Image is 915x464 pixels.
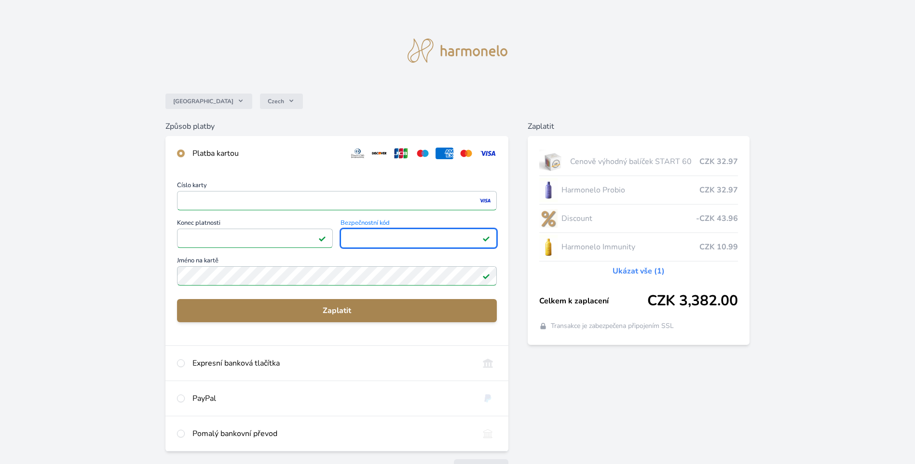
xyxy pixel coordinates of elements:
[177,182,497,191] span: Číslo karty
[436,148,453,159] img: amex.svg
[173,97,233,105] span: [GEOGRAPHIC_DATA]
[392,148,410,159] img: jcb.svg
[268,97,284,105] span: Czech
[181,232,328,245] iframe: Iframe pro datum vypršení platnosti
[478,196,492,205] img: visa
[457,148,475,159] img: mc.svg
[177,258,497,266] span: Jméno na kartě
[613,265,665,277] a: Ukázat vše (1)
[165,94,252,109] button: [GEOGRAPHIC_DATA]
[699,241,738,253] span: CZK 10.99
[192,428,471,439] div: Pomalý bankovní převod
[482,272,490,280] img: Platné pole
[561,241,700,253] span: Harmonelo Immunity
[539,206,558,231] img: discount-lo.png
[414,148,432,159] img: maestro.svg
[570,156,699,167] span: Cenově výhodný balíček START 60
[479,148,497,159] img: visa.svg
[177,220,333,229] span: Konec platnosti
[370,148,388,159] img: discover.svg
[528,121,750,132] h6: Zaplatit
[539,178,558,202] img: CLEAN_PROBIO_se_stinem_x-lo.jpg
[647,292,738,310] span: CZK 3,382.00
[699,156,738,167] span: CZK 32.97
[561,213,696,224] span: Discount
[318,234,326,242] img: Platné pole
[699,184,738,196] span: CZK 32.97
[192,148,341,159] div: Platba kartou
[185,305,489,316] span: Zaplatit
[479,428,497,439] img: bankTransfer_IBAN.svg
[192,393,471,404] div: PayPal
[539,150,567,174] img: start.jpg
[408,39,508,63] img: logo.svg
[177,299,497,322] button: Zaplatit
[482,234,490,242] img: Platné pole
[539,295,648,307] span: Celkem k zaplacení
[539,235,558,259] img: IMMUNITY_se_stinem_x-lo.jpg
[341,220,496,229] span: Bezpečnostní kód
[696,213,738,224] span: -CZK 43.96
[165,121,508,132] h6: Způsob platby
[479,393,497,404] img: paypal.svg
[177,266,497,286] input: Jméno na kartěPlatné pole
[561,184,700,196] span: Harmonelo Probio
[260,94,303,109] button: Czech
[349,148,367,159] img: diners.svg
[345,232,492,245] iframe: Iframe pro bezpečnostní kód
[551,321,674,331] span: Transakce je zabezpečena připojením SSL
[181,194,492,207] iframe: Iframe pro číslo karty
[479,357,497,369] img: onlineBanking_CZ.svg
[192,357,471,369] div: Expresní banková tlačítka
